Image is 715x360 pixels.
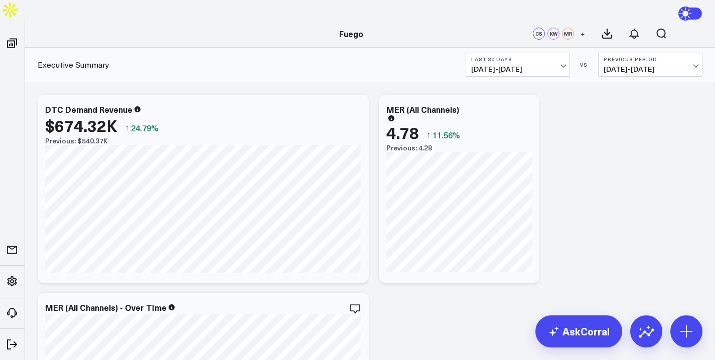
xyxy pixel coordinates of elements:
span: [DATE] - [DATE] [604,65,697,73]
b: Previous Period [604,56,697,62]
div: $674.32K [45,116,117,134]
button: + [577,28,589,40]
div: MER (All Channels) - Over TIme [45,302,167,313]
b: Last 30 Days [471,56,564,62]
span: + [581,30,585,37]
div: KW [547,28,559,40]
span: [DATE] - [DATE] [471,65,564,73]
div: 4.78 [386,123,419,141]
button: Previous Period[DATE]-[DATE] [598,53,702,77]
span: 24.79% [131,122,159,133]
div: Previous: $540.37K [45,137,361,145]
div: Previous: 4.28 [386,144,532,152]
span: ↑ [426,128,431,141]
span: ↑ [125,121,129,134]
div: MR [562,28,574,40]
a: Fuego [339,28,363,39]
div: VS [575,62,593,68]
div: DTC Demand Revenue [45,104,132,115]
a: Executive Summary [38,59,109,70]
div: MER (All Channels) [386,104,459,115]
button: Last 30 Days[DATE]-[DATE] [466,53,570,77]
span: 11.56% [433,129,460,140]
div: CS [533,28,545,40]
button: Open search [648,20,675,47]
a: AskCorral [535,315,622,347]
